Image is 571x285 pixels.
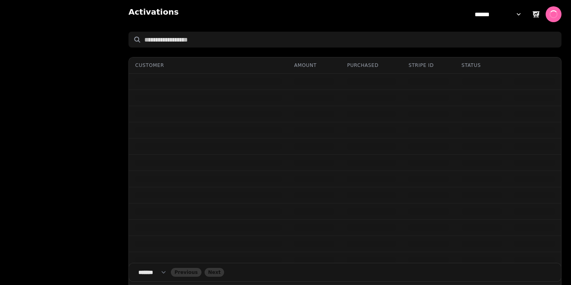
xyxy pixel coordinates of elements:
span: 1 [103,215,105,220]
button: next [205,268,224,277]
button: back [171,268,201,277]
div: Status [462,62,502,68]
div: Customer [135,62,282,68]
p: Search [25,35,46,45]
h2: Activations [128,6,179,22]
a: 1 [10,209,113,225]
div: Purchased [347,62,396,68]
span: Support [26,259,52,268]
span: Previous [174,270,198,275]
div: Stripe ID [408,62,449,68]
div: Amount [294,62,335,68]
div: ⌘K [98,36,109,44]
span: Share [26,241,45,251]
button: Share [10,238,113,254]
nav: Pagination [128,263,561,282]
span: Next [208,270,221,275]
button: Support [10,256,113,272]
